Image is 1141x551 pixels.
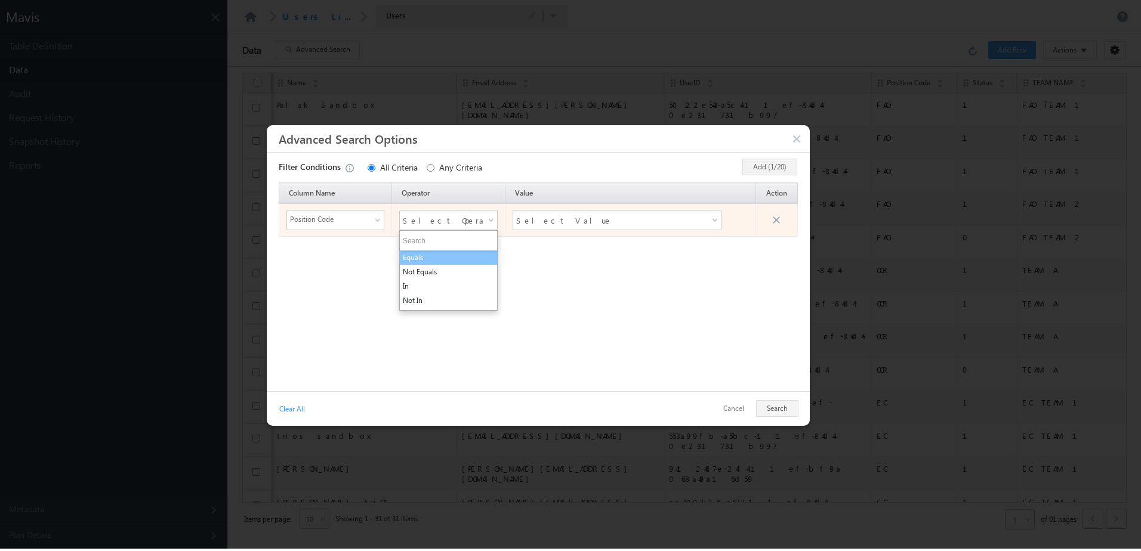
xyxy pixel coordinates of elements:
button: Cancel [714,400,753,417]
span: Position Code [287,211,369,228]
label: Any Criteria [439,162,491,173]
li: Equals [400,250,497,265]
input: Search [400,231,497,250]
li: Exists [400,308,497,322]
span: Column Name [289,188,335,197]
span: Select Value [516,211,687,229]
div: Maximum allowed filter conditions per table are 20 [341,162,368,174]
span: Value [515,188,533,197]
span: Select Operator [403,211,479,229]
span: Cancel [770,210,785,224]
div: Position Code [286,210,385,230]
li: Not In [400,293,497,308]
a: Clear [278,397,306,413]
li: In [400,279,497,293]
h3: Advanced Search Options [279,128,798,149]
label: All Criteria [380,162,427,173]
li: Not Equals [400,265,497,279]
span: Action [766,188,787,197]
strong: Filter Conditions [279,162,341,176]
span: Operator [402,188,430,197]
